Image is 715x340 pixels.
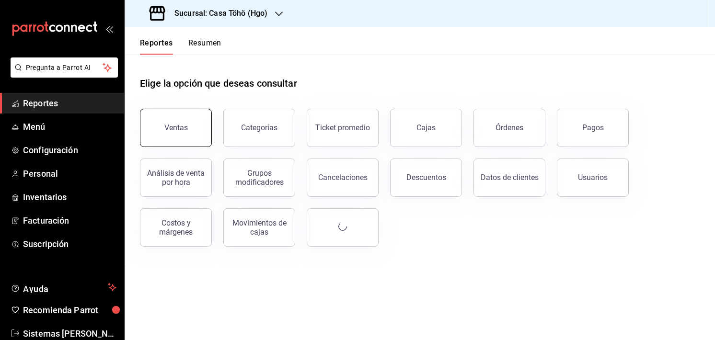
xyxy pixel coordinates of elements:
[23,120,116,133] span: Menú
[140,76,297,91] h1: Elige la opción que deseas consultar
[473,159,545,197] button: Datos de clientes
[146,169,206,187] div: Análisis de venta por hora
[230,218,289,237] div: Movimientos de cajas
[23,144,116,157] span: Configuración
[188,38,221,55] button: Resumen
[23,238,116,250] span: Suscripción
[578,173,608,182] div: Usuarios
[23,97,116,110] span: Reportes
[473,109,545,147] button: Órdenes
[23,191,116,204] span: Inventarios
[390,109,462,147] button: Cajas
[230,169,289,187] div: Grupos modificadores
[11,57,118,78] button: Pregunta a Parrot AI
[390,159,462,197] button: Descuentos
[315,123,370,132] div: Ticket promedio
[582,123,604,132] div: Pagos
[146,218,206,237] div: Costos y márgenes
[307,159,379,197] button: Cancelaciones
[496,123,523,132] div: Órdenes
[241,123,277,132] div: Categorías
[23,167,116,180] span: Personal
[318,173,368,182] div: Cancelaciones
[223,208,295,247] button: Movimientos de cajas
[26,63,103,73] span: Pregunta a Parrot AI
[23,282,104,293] span: Ayuda
[416,123,436,132] div: Cajas
[23,327,116,340] span: Sistemas [PERSON_NAME]
[7,69,118,79] a: Pregunta a Parrot AI
[164,123,188,132] div: Ventas
[167,8,267,19] h3: Sucursal: Casa Töhö (Hgo)
[557,109,629,147] button: Pagos
[307,109,379,147] button: Ticket promedio
[140,38,173,55] button: Reportes
[140,109,212,147] button: Ventas
[481,173,539,182] div: Datos de clientes
[23,214,116,227] span: Facturación
[223,159,295,197] button: Grupos modificadores
[140,38,221,55] div: navigation tabs
[406,173,446,182] div: Descuentos
[140,159,212,197] button: Análisis de venta por hora
[557,159,629,197] button: Usuarios
[223,109,295,147] button: Categorías
[105,25,113,33] button: open_drawer_menu
[140,208,212,247] button: Costos y márgenes
[23,304,116,317] span: Recomienda Parrot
